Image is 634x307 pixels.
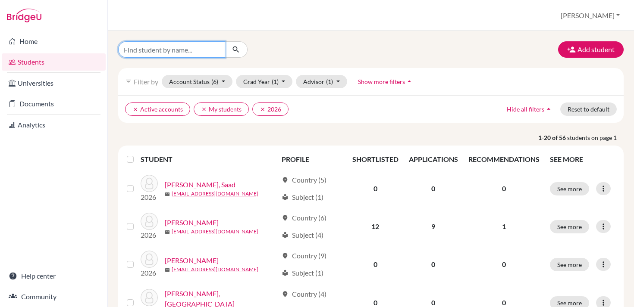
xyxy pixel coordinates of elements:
[165,267,170,273] span: mail
[141,268,158,278] p: 2026
[141,213,158,230] img: Adnani, Lilya
[282,194,289,201] span: local_library
[282,177,289,183] span: location_on
[2,33,106,50] a: Home
[7,9,41,22] img: Bridge-U
[141,230,158,240] p: 2026
[358,78,405,85] span: Show more filters
[132,106,138,112] i: clear
[557,7,624,24] button: [PERSON_NAME]
[165,192,170,197] span: mail
[211,78,218,85] span: (6)
[141,289,158,306] img: Al Alami, Hala
[134,78,158,86] span: Filter by
[236,75,293,88] button: Grad Year(1)
[2,116,106,133] a: Analytics
[282,251,326,261] div: Country (9)
[296,75,347,88] button: Advisor(1)
[463,149,545,170] th: RECOMMENDATIONS
[404,245,463,283] td: 0
[405,77,414,86] i: arrow_drop_up
[252,102,289,116] button: clear2026
[468,183,540,194] p: 0
[282,230,323,240] div: Subject (4)
[282,289,326,299] div: Country (4)
[282,232,289,239] span: local_library
[545,149,620,170] th: SEE MORE
[282,175,326,185] div: Country (5)
[172,228,258,236] a: [EMAIL_ADDRESS][DOMAIN_NAME]
[282,192,323,202] div: Subject (1)
[165,255,219,266] a: [PERSON_NAME]
[351,75,421,88] button: Show more filtersarrow_drop_up
[347,245,404,283] td: 0
[118,41,225,58] input: Find student by name...
[2,288,106,305] a: Community
[538,133,567,142] strong: 1-20 of 56
[2,74,106,92] a: Universities
[125,78,132,85] i: filter_list
[165,217,219,228] a: [PERSON_NAME]
[404,170,463,208] td: 0
[567,133,624,142] span: students on page 1
[194,102,249,116] button: clearMy students
[550,220,589,233] button: See more
[165,180,235,190] a: [PERSON_NAME], Saad
[347,170,404,208] td: 0
[272,78,279,85] span: (1)
[347,208,404,245] td: 12
[141,175,158,192] img: Abdelmoumen, Saad
[468,259,540,270] p: 0
[141,251,158,268] img: Alahmad, Rashed
[282,291,289,298] span: location_on
[172,190,258,198] a: [EMAIL_ADDRESS][DOMAIN_NAME]
[2,53,106,71] a: Students
[2,267,106,285] a: Help center
[550,182,589,195] button: See more
[507,105,544,113] span: Hide all filters
[282,214,289,221] span: location_on
[2,95,106,112] a: Documents
[201,106,207,112] i: clear
[404,149,463,170] th: APPLICATIONS
[347,149,404,170] th: SHORTLISTED
[165,229,170,235] span: mail
[162,75,232,88] button: Account Status(6)
[141,149,276,170] th: STUDENT
[282,213,326,223] div: Country (6)
[468,221,540,232] p: 1
[558,41,624,58] button: Add student
[560,102,617,116] button: Reset to default
[141,192,158,202] p: 2026
[499,102,560,116] button: Hide all filtersarrow_drop_up
[282,270,289,276] span: local_library
[326,78,333,85] span: (1)
[260,106,266,112] i: clear
[404,208,463,245] td: 9
[172,266,258,273] a: [EMAIL_ADDRESS][DOMAIN_NAME]
[125,102,190,116] button: clearActive accounts
[276,149,347,170] th: PROFILE
[282,252,289,259] span: location_on
[282,268,323,278] div: Subject (1)
[550,258,589,271] button: See more
[544,105,553,113] i: arrow_drop_up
